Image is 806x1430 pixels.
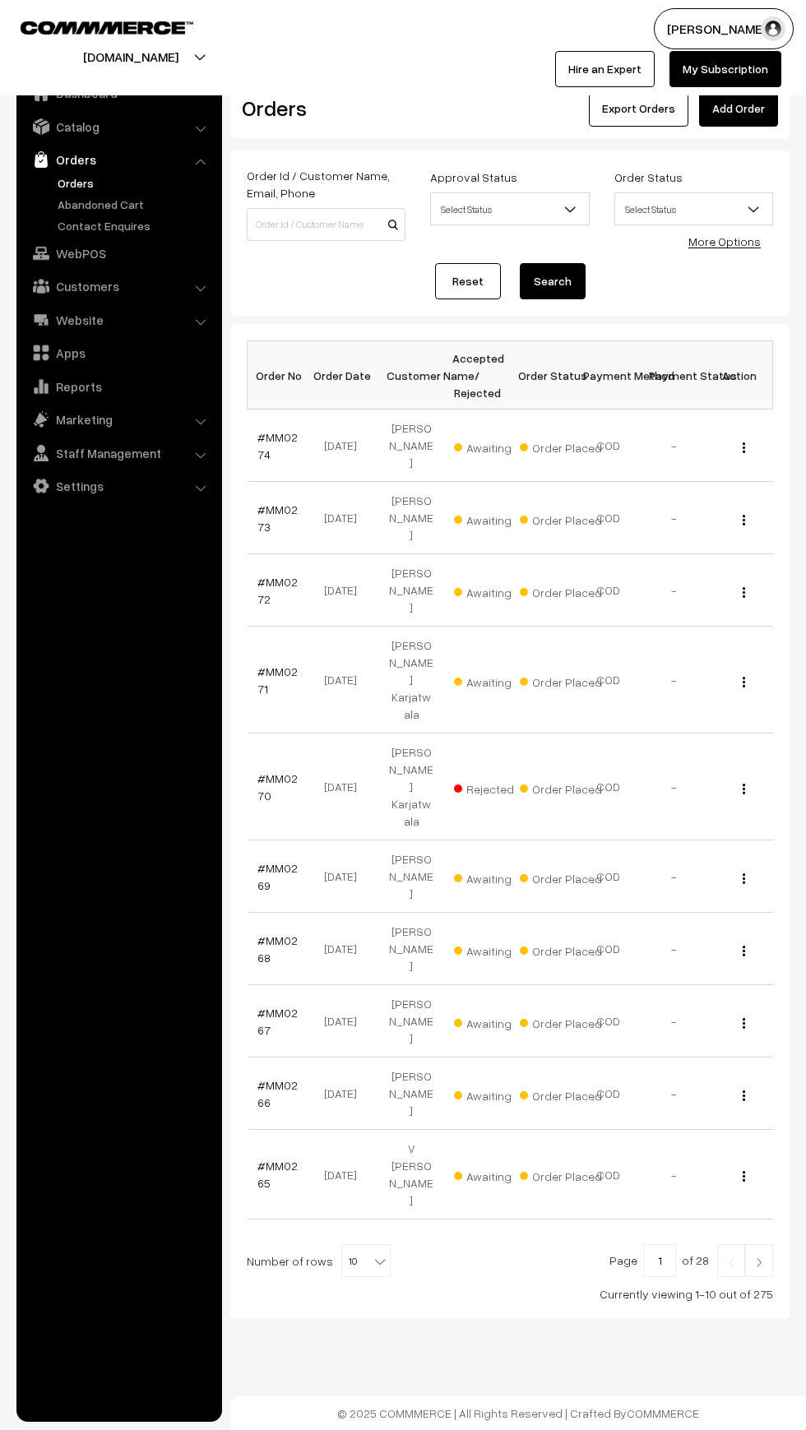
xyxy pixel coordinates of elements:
[576,627,642,734] td: COD
[761,16,785,41] img: user
[247,208,405,241] input: Order Id / Customer Name / Customer Email / Customer Phone
[576,985,642,1057] td: COD
[378,1130,444,1219] td: V [PERSON_NAME]
[257,575,298,606] a: #MM0272
[520,580,602,601] span: Order Placed
[430,169,517,186] label: Approval Status
[21,21,193,34] img: COMMMERCE
[743,873,745,884] img: Menu
[21,438,216,468] a: Staff Management
[247,167,405,201] label: Order Id / Customer Name, Email, Phone
[454,669,536,691] span: Awaiting
[576,1130,642,1219] td: COD
[688,234,761,248] a: More Options
[378,482,444,554] td: [PERSON_NAME]
[341,1244,391,1277] span: 10
[642,840,707,913] td: -
[257,664,298,696] a: #MM0271
[342,1245,390,1278] span: 10
[378,1057,444,1130] td: [PERSON_NAME]
[313,341,378,410] th: Order Date
[642,627,707,734] td: -
[743,442,745,453] img: Menu
[313,627,378,734] td: [DATE]
[21,405,216,434] a: Marketing
[520,1083,602,1104] span: Order Placed
[669,51,781,87] a: My Subscription
[21,145,216,174] a: Orders
[431,195,588,224] span: Select Status
[313,913,378,985] td: [DATE]
[21,338,216,368] a: Apps
[378,913,444,985] td: [PERSON_NAME]
[642,913,707,985] td: -
[576,840,642,913] td: COD
[454,866,536,887] span: Awaiting
[642,410,707,482] td: -
[520,1011,602,1032] span: Order Placed
[21,16,164,36] a: COMMMERCE
[642,1057,707,1130] td: -
[520,507,602,529] span: Order Placed
[454,1083,536,1104] span: Awaiting
[576,554,642,627] td: COD
[454,435,536,456] span: Awaiting
[257,430,298,461] a: #MM0274
[743,1171,745,1182] img: Menu
[313,840,378,913] td: [DATE]
[257,771,298,803] a: #MM0270
[520,263,586,299] button: Search
[378,627,444,734] td: [PERSON_NAME] Karjatwala
[682,1253,709,1267] span: of 28
[627,1406,699,1420] a: COMMMERCE
[576,913,642,985] td: COD
[642,482,707,554] td: -
[520,776,602,798] span: Order Placed
[378,734,444,840] td: [PERSON_NAME] Karjatwala
[520,938,602,960] span: Order Placed
[257,1078,298,1109] a: #MM0266
[313,482,378,554] td: [DATE]
[576,410,642,482] td: COD
[378,410,444,482] td: [PERSON_NAME]
[642,985,707,1057] td: -
[454,938,536,960] span: Awaiting
[510,341,576,410] th: Order Status
[520,866,602,887] span: Order Placed
[21,372,216,401] a: Reports
[247,1252,333,1270] span: Number of rows
[614,192,773,225] span: Select Status
[576,482,642,554] td: COD
[699,90,778,127] a: Add Order
[654,8,794,49] button: [PERSON_NAME]…
[520,1164,602,1185] span: Order Placed
[21,305,216,335] a: Website
[589,90,688,127] button: Export Orders
[743,515,745,525] img: Menu
[743,946,745,956] img: Menu
[21,238,216,268] a: WebPOS
[257,1159,298,1190] a: #MM0265
[642,1130,707,1219] td: -
[313,734,378,840] td: [DATE]
[615,195,772,224] span: Select Status
[313,554,378,627] td: [DATE]
[378,341,444,410] th: Customer Name
[520,435,602,456] span: Order Placed
[313,1057,378,1130] td: [DATE]
[642,341,707,410] th: Payment Status
[257,1006,298,1037] a: #MM0267
[242,95,404,121] h2: Orders
[576,734,642,840] td: COD
[642,734,707,840] td: -
[257,861,298,892] a: #MM0269
[520,669,602,691] span: Order Placed
[444,341,510,410] th: Accepted / Rejected
[53,217,216,234] a: Contact Enquires
[313,410,378,482] td: [DATE]
[435,263,501,299] a: Reset
[454,580,536,601] span: Awaiting
[707,341,773,410] th: Action
[454,507,536,529] span: Awaiting
[247,1285,773,1303] div: Currently viewing 1-10 out of 275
